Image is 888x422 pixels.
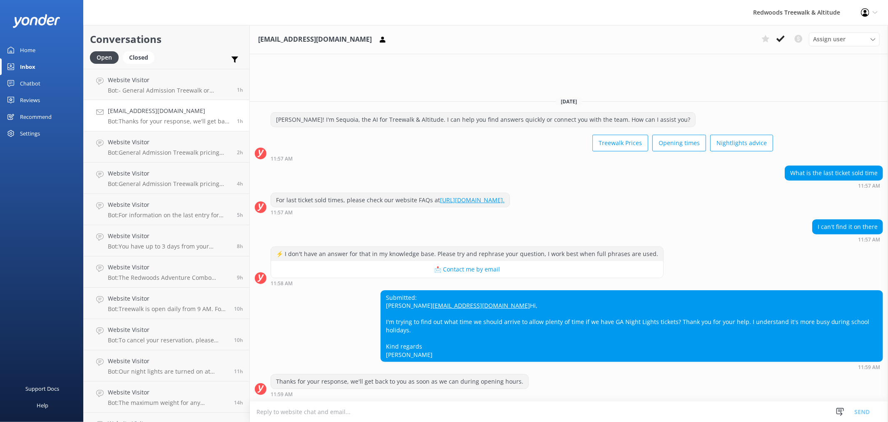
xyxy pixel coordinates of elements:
[234,305,243,312] span: Sep 30 2025 03:52am (UTC +13:00) Pacific/Auckland
[271,156,293,161] strong: 11:57 AM
[108,294,228,303] h4: Website Visitor
[237,180,243,187] span: Sep 30 2025 09:49am (UTC +13:00) Pacific/Auckland
[84,194,249,225] a: Website VisitorBot:For information on the last entry for Redwoods Nightlights, please visit [DOMA...
[108,138,231,147] h4: Website Visitor
[108,106,231,116] h4: [EMAIL_ADDRESS][DOMAIN_NAME]
[108,325,228,334] h4: Website Visitor
[271,210,293,215] strong: 11:57 AM
[84,225,249,256] a: Website VisitorBot:You have up to 3 days from your Altitude tour to use the day and night Treewal...
[84,350,249,382] a: Website VisitorBot:Our night lights are turned on at sunset, and the night walk starts 20 minutes...
[37,397,48,414] div: Help
[271,193,510,207] div: For last ticket sold times, please check our website FAQs at
[858,183,880,188] strong: 11:57 AM
[234,368,243,375] span: Sep 30 2025 02:07am (UTC +13:00) Pacific/Auckland
[108,200,231,209] h4: Website Visitor
[20,108,52,125] div: Recommend
[108,337,228,344] p: Bot: To cancel your reservation, please contact us at [EMAIL_ADDRESS][DOMAIN_NAME] or call [PHONE...
[813,220,883,234] div: I can't find it on there
[433,301,530,309] a: [EMAIL_ADDRESS][DOMAIN_NAME]
[90,53,123,62] a: Open
[90,51,119,64] div: Open
[108,180,231,188] p: Bot: General Admission Treewalk pricing starts at $42 for adults (16+ years) and $26 for children...
[90,31,243,47] h2: Conversations
[234,337,243,344] span: Sep 30 2025 03:17am (UTC +13:00) Pacific/Auckland
[84,131,249,163] a: Website VisitorBot:General Admission Treewalk pricing starts at $42 for adults (16+ years) and $2...
[271,280,664,286] div: Sep 30 2025 11:58am (UTC +13:00) Pacific/Auckland
[108,399,228,407] p: Bot: The maximum weight for any individual on the Redwoods Nightlights Treewalk is 120 kg.
[237,211,243,219] span: Sep 30 2025 08:19am (UTC +13:00) Pacific/Auckland
[108,388,228,397] h4: Website Visitor
[108,231,231,241] h4: Website Visitor
[258,34,372,45] h3: [EMAIL_ADDRESS][DOMAIN_NAME]
[858,237,880,242] strong: 11:57 AM
[84,382,249,413] a: Website VisitorBot:The maximum weight for any individual on the Redwoods Nightlights Treewalk is ...
[271,392,293,397] strong: 11:59 AM
[123,53,159,62] a: Closed
[108,243,231,250] p: Bot: You have up to 3 days from your Altitude tour to use the day and night Treewalk parts of the...
[108,75,231,85] h4: Website Visitor
[108,211,231,219] p: Bot: For information on the last entry for Redwoods Nightlights, please visit [DOMAIN_NAME][URL].
[813,35,846,44] span: Assign user
[812,236,883,242] div: Sep 30 2025 11:57am (UTC +13:00) Pacific/Auckland
[20,125,40,142] div: Settings
[785,183,883,188] div: Sep 30 2025 11:57am (UTC +13:00) Pacific/Auckland
[271,209,510,215] div: Sep 30 2025 11:57am (UTC +13:00) Pacific/Auckland
[237,149,243,156] span: Sep 30 2025 11:06am (UTC +13:00) Pacific/Auckland
[271,247,663,261] div: ⚡ I don't have an answer for that in my knowledge base. Please try and rephrase your question, I ...
[84,319,249,350] a: Website VisitorBot:To cancel your reservation, please contact us at [EMAIL_ADDRESS][DOMAIN_NAME] ...
[381,364,883,370] div: Sep 30 2025 11:59am (UTC +13:00) Pacific/Auckland
[84,100,249,131] a: [EMAIL_ADDRESS][DOMAIN_NAME]Bot:Thanks for your response, we'll get back to you as soon as we can...
[592,135,648,151] button: Treewalk Prices
[271,113,695,127] div: [PERSON_NAME]! I'm Sequoia, the AI for Treewalk & Altitude. I can help you find answers quickly o...
[237,274,243,281] span: Sep 30 2025 04:15am (UTC +13:00) Pacific/Auckland
[84,288,249,319] a: Website VisitorBot:Treewalk is open daily from 9 AM. For last ticket sold times, please check our...
[108,149,231,156] p: Bot: General Admission Treewalk pricing starts at $42 for adults (16+ years) and $26 for children...
[84,69,249,100] a: Website VisitorBot:- General Admission Treewalk or Nightlights: Adult (16 yrs+) $42, Child (5-15 ...
[271,281,293,286] strong: 11:58 AM
[108,169,231,178] h4: Website Visitor
[123,51,154,64] div: Closed
[12,14,60,28] img: yonder-white-logo.png
[108,305,228,313] p: Bot: Treewalk is open daily from 9 AM. For last ticket sold times, please check our website FAQs ...
[237,118,243,125] span: Sep 30 2025 11:59am (UTC +13:00) Pacific/Auckland
[271,374,528,389] div: Thanks for your response, we'll get back to you as soon as we can during opening hours.
[108,357,228,366] h4: Website Visitor
[271,156,773,161] div: Sep 30 2025 11:57am (UTC +13:00) Pacific/Auckland
[234,399,243,406] span: Sep 29 2025 11:18pm (UTC +13:00) Pacific/Auckland
[84,256,249,288] a: Website VisitorBot:The Redwoods Adventure Combo includes Redwoods Altitude, Fast Pass entry to Re...
[108,87,231,94] p: Bot: - General Admission Treewalk or Nightlights: Adult (16 yrs+) $42, Child (5-15 yrs) $26, Chil...
[271,391,529,397] div: Sep 30 2025 11:59am (UTC +13:00) Pacific/Auckland
[20,75,40,92] div: Chatbot
[556,98,582,105] span: [DATE]
[20,92,40,108] div: Reviews
[271,261,663,278] button: 📩 Contact me by email
[381,291,883,362] div: Submitted: [PERSON_NAME] Hi, I'm trying to find out what time we should arrive to allow plenty of...
[809,33,880,46] div: Assign User
[108,263,231,272] h4: Website Visitor
[108,274,231,281] p: Bot: The Redwoods Adventure Combo includes Redwoods Altitude, Fast Pass entry to Redwoods Nightli...
[440,196,505,204] a: [URL][DOMAIN_NAME].
[237,243,243,250] span: Sep 30 2025 05:11am (UTC +13:00) Pacific/Auckland
[108,118,231,125] p: Bot: Thanks for your response, we'll get back to you as soon as we can during opening hours.
[20,58,35,75] div: Inbox
[84,163,249,194] a: Website VisitorBot:General Admission Treewalk pricing starts at $42 for adults (16+ years) and $2...
[20,42,35,58] div: Home
[237,86,243,93] span: Sep 30 2025 12:41pm (UTC +13:00) Pacific/Auckland
[26,380,60,397] div: Support Docs
[652,135,706,151] button: Opening times
[710,135,773,151] button: Nightlights advice
[858,365,880,370] strong: 11:59 AM
[108,368,228,375] p: Bot: Our night lights are turned on at sunset, and the night walk starts 20 minutes thereafter. E...
[785,166,883,180] div: What is the last ticket sold time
